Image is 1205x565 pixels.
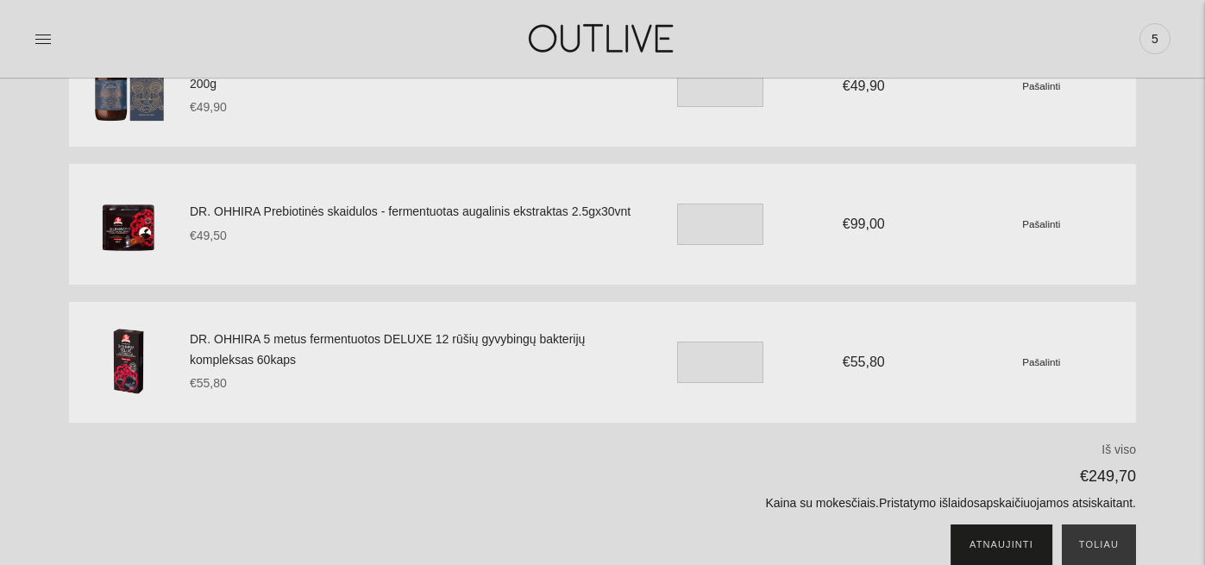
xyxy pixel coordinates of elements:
[879,496,980,510] a: Pristatymo išlaidos
[442,493,1136,514] p: Kaina su mokesčiais. apskaičiuojamos atsiskaitant.
[86,43,173,129] img: ANCIENT BRAVE Jūrinis Kolagenas "Wild Collagen" odai, kaulams, sąnariams 200g
[190,202,637,223] a: DR. OHHIRA Prebiotinės skaidulos - fermentuotas augalinis ekstraktas 2.5gx30vnt
[495,9,711,68] img: OUTLIVE
[1022,217,1060,230] a: Pašalinti
[1022,356,1060,367] small: Pašalinti
[787,212,942,235] div: €99,00
[442,463,1136,490] p: €249,70
[1022,80,1060,91] small: Pašalinti
[190,330,637,371] a: DR. OHHIRA 5 metus fermentuotos DELUXE 12 rūšių gyvybingų bakterijų kompleksas 60kaps
[1022,218,1060,229] small: Pašalinti
[787,74,942,97] div: €49,90
[1022,355,1060,368] a: Pašalinti
[1139,20,1170,58] a: 5
[86,319,173,405] img: DR. OHHIRA 5 metus fermentuotos DELUXE 12 rūšių gyvybingų bakterijų kompleksas 60kaps
[86,181,173,267] img: DR. OHHIRA Prebiotinės skaidulos - fermentuotas augalinis ekstraktas 2.5gx30vnt
[190,374,637,394] div: €55,80
[677,204,763,245] input: Translation missing: en.cart.general.item_quantity
[1022,78,1060,92] a: Pašalinti
[677,66,763,107] input: Translation missing: en.cart.general.item_quantity
[787,350,942,374] div: €55,80
[442,440,1136,461] p: Iš viso
[190,226,637,247] div: €49,50
[677,342,763,383] input: Translation missing: en.cart.general.item_quantity
[190,97,637,118] div: €49,90
[1143,27,1167,51] span: 5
